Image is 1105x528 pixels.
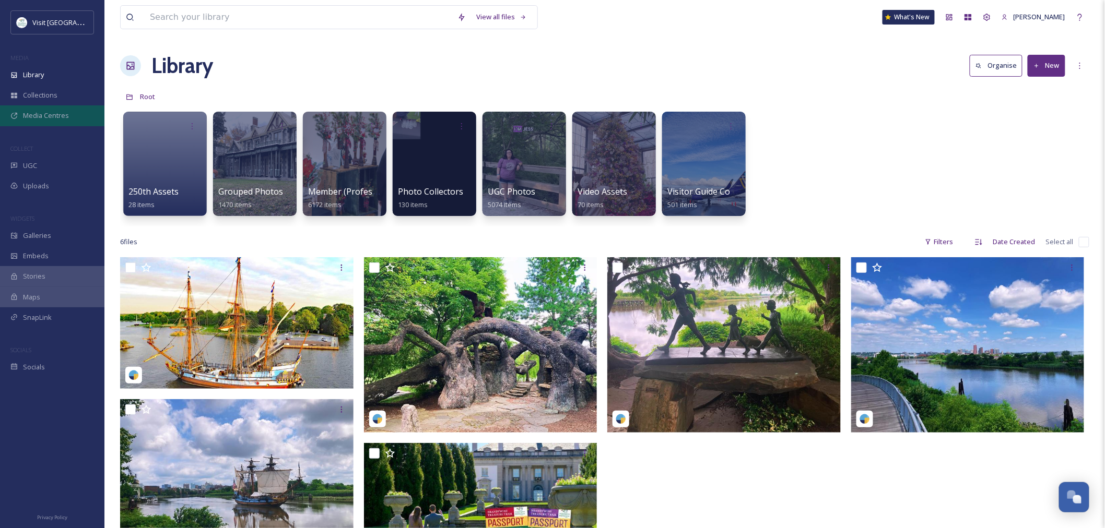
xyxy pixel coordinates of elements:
img: snapsea-logo.png [372,414,383,424]
a: Organise [970,55,1028,76]
span: Privacy Policy [37,514,67,521]
img: jacobs_1088-17893386069290241.jpeg [364,257,597,432]
span: SOCIALS [10,346,31,354]
span: Uploads [23,181,49,191]
span: 6172 items [308,200,342,209]
a: Photo Collectors130 items [398,187,463,209]
span: Embeds [23,251,49,261]
a: Library [151,50,213,81]
span: Root [140,92,155,101]
img: snapsea-logo.png [616,414,626,424]
button: New [1028,55,1065,76]
span: 501 items [667,200,697,209]
button: Organise [970,55,1022,76]
span: [PERSON_NAME] [1014,12,1065,21]
span: UGC Photos [488,186,535,197]
span: Library [23,70,44,80]
button: Open Chat [1059,482,1089,512]
span: Member (Professional) [308,186,398,197]
a: 250th Assets28 items [128,187,179,209]
img: jacobs_1088-18068353751030809.jpeg [607,257,841,432]
span: COLLECT [10,145,33,152]
span: SnapLink [23,313,52,322]
span: 28 items [128,200,155,209]
span: Maps [23,292,40,302]
span: UGC [23,161,37,171]
input: Search your library [145,6,452,29]
span: Visit [GEOGRAPHIC_DATA] [32,17,113,27]
span: Collections [23,90,57,100]
a: Root [140,90,155,103]
span: Socials [23,362,45,372]
a: What's New [883,10,935,25]
img: kalmar.nyckel-17897259633147400.jpeg [120,257,354,389]
span: Media Centres [23,111,69,121]
span: Galleries [23,231,51,241]
span: Stories [23,271,45,281]
span: Visitor Guide Content [667,186,751,197]
span: 250th Assets [128,186,179,197]
span: Video Assets [578,186,627,197]
a: Privacy Policy [37,510,67,523]
span: 130 items [398,200,428,209]
img: download%20%281%29.jpeg [17,17,27,28]
span: Grouped Photos [218,186,283,197]
span: MEDIA [10,54,29,62]
div: Filters [920,232,959,252]
div: Date Created [988,232,1041,252]
a: Grouped Photos1470 items [218,187,283,209]
img: snapsea-logo.png [860,414,870,424]
a: Video Assets70 items [578,187,627,209]
span: WIDGETS [10,214,34,222]
a: UGC Photos5074 items [488,187,535,209]
span: 5074 items [488,200,521,209]
img: snapsea-logo.png [128,370,139,380]
span: 1470 items [218,200,252,209]
span: Select all [1046,237,1074,247]
img: jacobs_1088-17948129714991469.jpeg [851,257,1085,432]
a: View all files [471,7,532,27]
span: 6 file s [120,237,137,247]
a: Visitor Guide Content501 items [667,187,751,209]
a: [PERSON_NAME] [996,7,1071,27]
span: Photo Collectors [398,186,463,197]
span: 70 items [578,200,604,209]
a: Member (Professional)6172 items [308,187,398,209]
